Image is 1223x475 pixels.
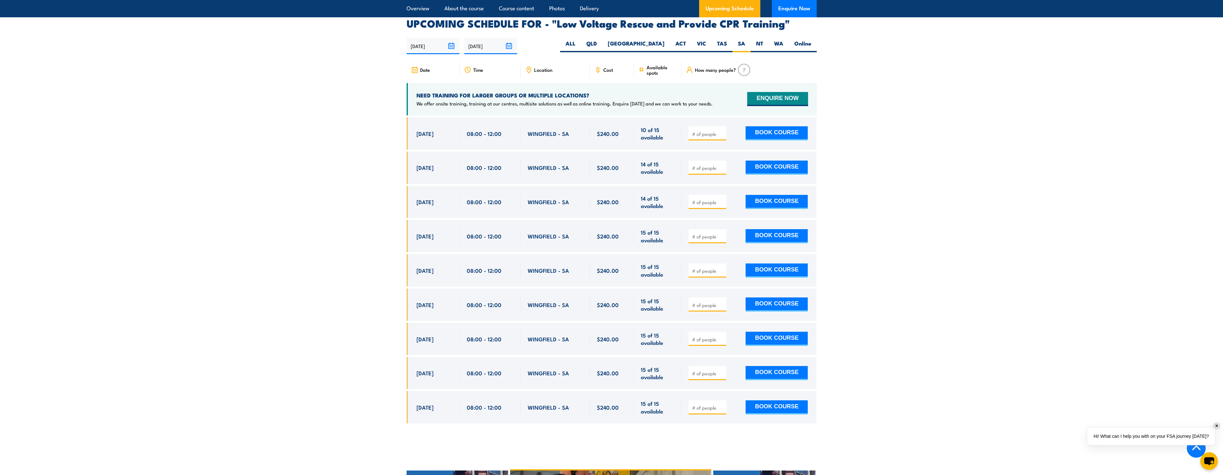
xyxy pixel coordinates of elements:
[528,130,569,137] span: WINGFIELD - SA
[597,301,619,308] span: $240.00
[692,302,724,308] input: # of people
[597,130,619,137] span: $240.00
[407,19,817,28] h2: UPCOMING SCHEDULE FOR - "Low Voltage Rescue and Provide CPR Training"
[746,126,808,140] button: BOOK COURSE
[1087,427,1215,445] div: Hi! What can I help you with on your FSA journey [DATE]?
[641,366,674,381] span: 15 of 15 available
[467,198,501,205] span: 08:00 - 12:00
[417,369,434,377] span: [DATE]
[528,232,569,240] span: WINGFIELD - SA
[417,198,434,205] span: [DATE]
[417,130,434,137] span: [DATE]
[1213,422,1220,429] div: ✕
[746,366,808,380] button: BOOK COURSE
[751,40,769,52] label: NT
[692,268,724,274] input: # of people
[464,38,517,54] input: To date
[746,332,808,346] button: BOOK COURSE
[641,331,674,346] span: 15 of 15 available
[692,404,724,411] input: # of people
[670,40,691,52] label: ACT
[692,165,724,171] input: # of people
[746,297,808,312] button: BOOK COURSE
[746,161,808,175] button: BOOK COURSE
[528,301,569,308] span: WINGFIELD - SA
[467,267,501,274] span: 08:00 - 12:00
[528,404,569,411] span: WINGFIELD - SA
[417,92,713,99] h4: NEED TRAINING FOR LARGER GROUPS OR MULTIPLE LOCATIONS?
[692,199,724,205] input: # of people
[467,335,501,343] span: 08:00 - 12:00
[603,67,613,72] span: Cost
[467,232,501,240] span: 08:00 - 12:00
[597,198,619,205] span: $240.00
[746,263,808,278] button: BOOK COURSE
[746,229,808,243] button: BOOK COURSE
[641,400,674,415] span: 15 of 15 available
[747,92,808,106] button: ENQUIRE NOW
[467,369,501,377] span: 08:00 - 12:00
[407,38,459,54] input: From date
[417,100,713,107] p: We offer onsite training, training at our centres, multisite solutions as well as online training...
[692,233,724,240] input: # of people
[746,195,808,209] button: BOOK COURSE
[417,232,434,240] span: [DATE]
[695,67,736,72] span: How many people?
[581,40,602,52] label: QLD
[789,40,817,52] label: Online
[528,335,569,343] span: WINGFIELD - SA
[467,164,501,171] span: 08:00 - 12:00
[528,369,569,377] span: WINGFIELD - SA
[597,232,619,240] span: $240.00
[597,404,619,411] span: $240.00
[417,301,434,308] span: [DATE]
[528,198,569,205] span: WINGFIELD - SA
[692,131,724,137] input: # of people
[641,297,674,312] span: 15 of 15 available
[597,335,619,343] span: $240.00
[597,267,619,274] span: $240.00
[528,267,569,274] span: WINGFIELD - SA
[641,126,674,141] span: 10 of 15 available
[641,263,674,278] span: 15 of 15 available
[473,67,483,72] span: Time
[641,229,674,244] span: 15 of 15 available
[417,164,434,171] span: [DATE]
[417,404,434,411] span: [DATE]
[417,335,434,343] span: [DATE]
[602,40,670,52] label: [GEOGRAPHIC_DATA]
[597,164,619,171] span: $240.00
[534,67,552,72] span: Location
[420,67,430,72] span: Date
[641,195,674,210] span: 14 of 15 available
[560,40,581,52] label: ALL
[417,267,434,274] span: [DATE]
[1200,452,1218,470] button: chat-button
[712,40,732,52] label: TAS
[769,40,789,52] label: WA
[597,369,619,377] span: $240.00
[467,404,501,411] span: 08:00 - 12:00
[467,130,501,137] span: 08:00 - 12:00
[732,40,751,52] label: SA
[467,301,501,308] span: 08:00 - 12:00
[746,400,808,414] button: BOOK COURSE
[692,336,724,343] input: # of people
[691,40,712,52] label: VIC
[641,160,674,175] span: 14 of 15 available
[528,164,569,171] span: WINGFIELD - SA
[647,64,677,75] span: Available spots
[692,370,724,377] input: # of people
